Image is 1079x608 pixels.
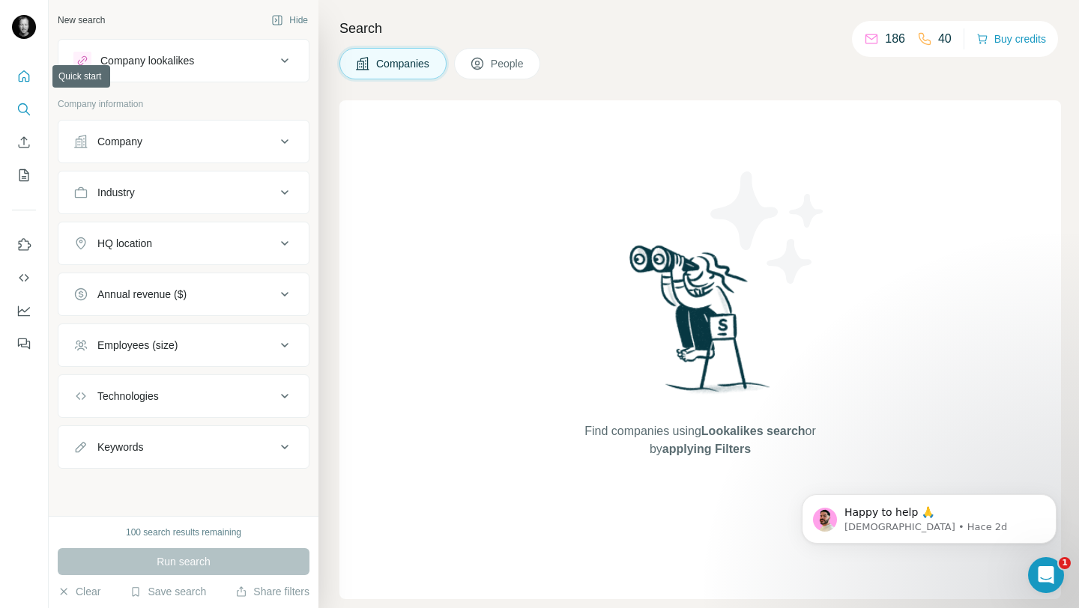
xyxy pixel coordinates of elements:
[58,43,309,79] button: Company lookalikes
[12,330,36,357] button: Feedback
[97,287,187,302] div: Annual revenue ($)
[580,422,820,458] span: Find companies using or by
[97,389,159,404] div: Technologies
[97,185,135,200] div: Industry
[12,129,36,156] button: Enrich CSV
[100,53,194,68] div: Company lookalikes
[58,327,309,363] button: Employees (size)
[97,440,143,455] div: Keywords
[12,231,36,258] button: Use Surfe on LinkedIn
[376,56,431,71] span: Companies
[58,174,309,210] button: Industry
[58,584,100,599] button: Clear
[126,526,241,539] div: 100 search results remaining
[58,124,309,159] button: Company
[58,225,309,261] button: HQ location
[701,425,806,437] span: Lookalikes search
[938,30,952,48] p: 40
[97,236,152,251] div: HQ location
[12,297,36,324] button: Dashboard
[58,276,309,312] button: Annual revenue ($)
[1059,557,1071,569] span: 1
[261,9,318,31] button: Hide
[491,56,525,71] span: People
[58,429,309,465] button: Keywords
[623,241,779,408] img: Surfe Illustration - Woman searching with binoculars
[12,15,36,39] img: Avatar
[339,18,1061,39] h4: Search
[662,443,751,455] span: applying Filters
[58,13,105,27] div: New search
[12,162,36,189] button: My lists
[885,30,905,48] p: 186
[58,378,309,414] button: Technologies
[97,338,178,353] div: Employees (size)
[130,584,206,599] button: Save search
[976,28,1046,49] button: Buy credits
[1028,557,1064,593] iframe: Intercom live chat
[97,134,142,149] div: Company
[12,63,36,90] button: Quick start
[58,97,309,111] p: Company information
[12,264,36,291] button: Use Surfe API
[235,584,309,599] button: Share filters
[701,160,835,295] img: Surfe Illustration - Stars
[12,96,36,123] button: Search
[779,463,1079,568] iframe: Intercom notifications mensaje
